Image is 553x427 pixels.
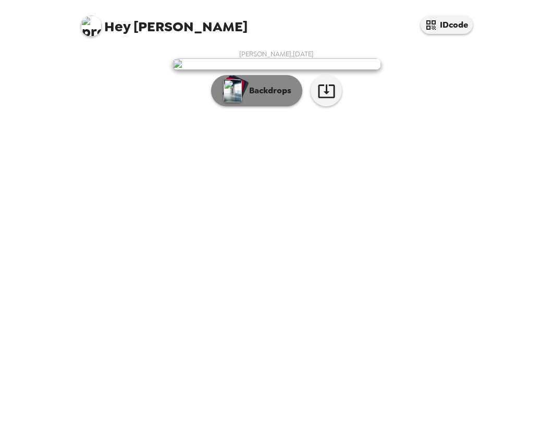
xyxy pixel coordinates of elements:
[173,58,381,70] img: user
[239,50,314,58] span: [PERSON_NAME] , [DATE]
[244,84,291,97] p: Backdrops
[81,16,102,36] img: profile pic
[81,10,248,34] span: [PERSON_NAME]
[211,75,302,106] button: Backdrops
[104,17,130,36] span: Hey
[421,16,473,34] button: IDcode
